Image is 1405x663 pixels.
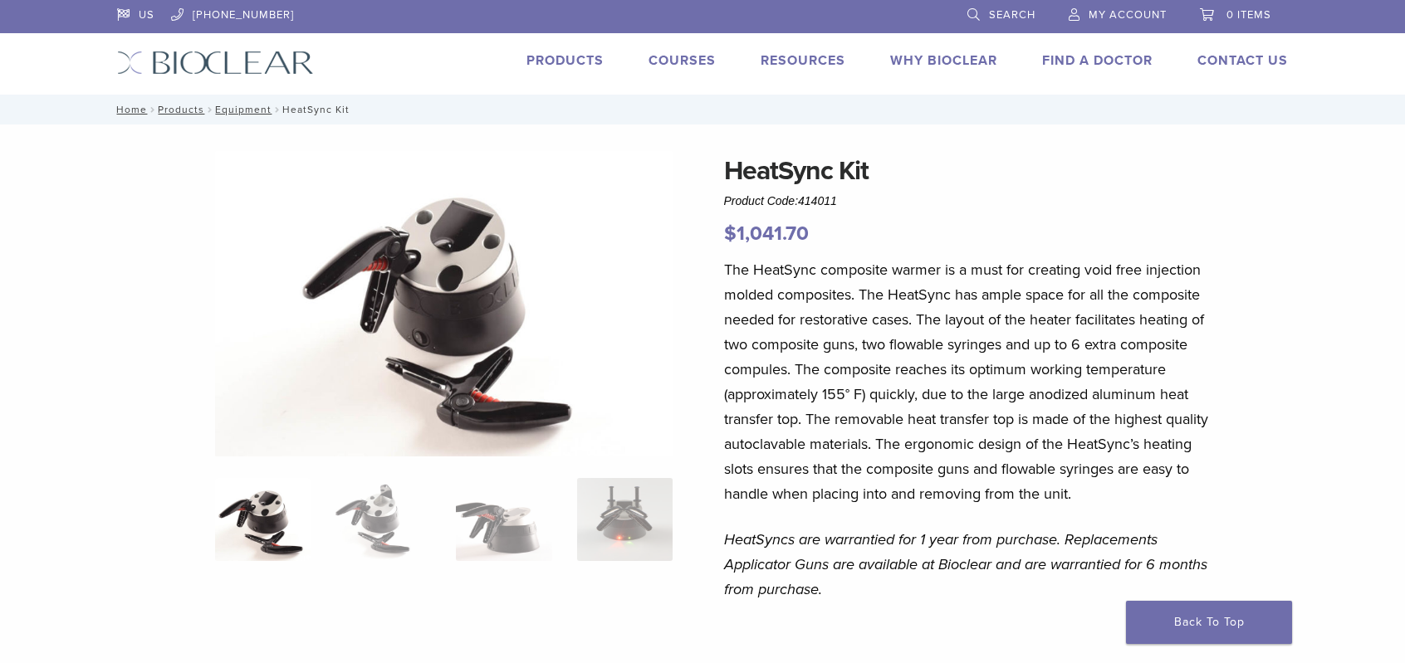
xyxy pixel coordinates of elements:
h1: HeatSync Kit [724,151,1212,191]
span: $ [724,222,737,246]
img: HeatSync Kit - Image 4 [577,478,673,561]
img: Bioclear [117,51,314,75]
a: Why Bioclear [890,52,997,69]
img: HeatSync Kit - Image 2 [335,478,431,561]
span: / [272,105,282,114]
em: HeatSyncs are warrantied for 1 year from purchase. Replacements Applicator Guns are available at ... [724,530,1207,598]
img: HeatSync Kit - Image 3 [456,478,551,561]
img: HeatSync-Kit-4-324x324.jpg [215,478,311,561]
a: Resources [761,52,845,69]
span: 414011 [798,194,837,207]
span: My Account [1089,8,1167,22]
span: 0 items [1226,8,1271,22]
a: Products [158,104,204,115]
a: Products [526,52,604,69]
a: Courses [649,52,716,69]
a: Find A Doctor [1042,52,1153,69]
span: / [204,105,215,114]
nav: HeatSync Kit [105,95,1300,124]
a: Back To Top [1126,601,1292,644]
bdi: 1,041.70 [724,222,809,246]
span: / [147,105,158,114]
p: The HeatSync composite warmer is a must for creating void free injection molded composites. The H... [724,257,1212,506]
a: Home [111,104,147,115]
a: Equipment [215,104,272,115]
span: Search [989,8,1035,22]
a: Contact Us [1197,52,1288,69]
span: Product Code: [724,194,837,207]
img: HeatSync Kit-4 [215,151,673,457]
